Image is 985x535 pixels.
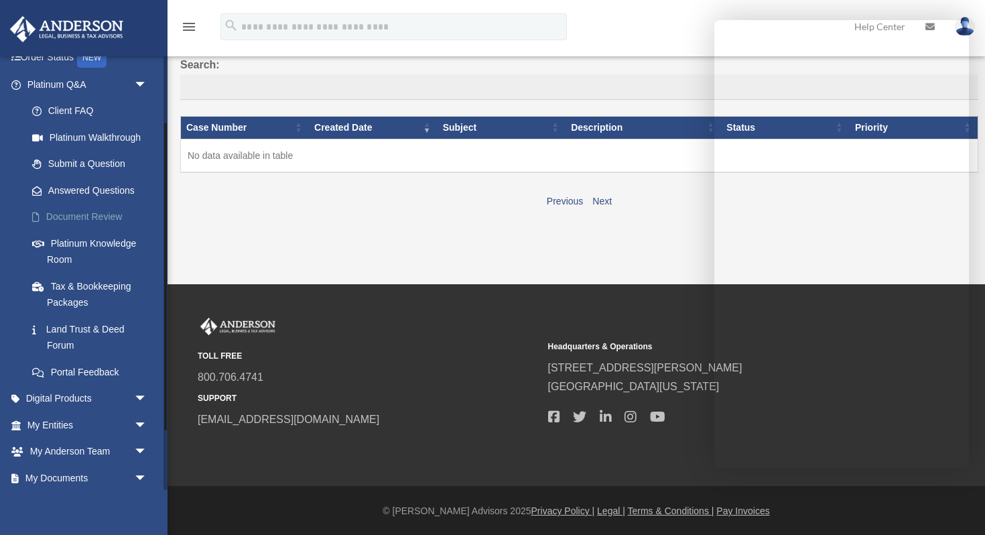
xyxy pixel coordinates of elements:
small: TOLL FREE [198,349,539,363]
a: Terms & Conditions | [628,506,714,516]
iframe: To enrich screen reader interactions, please activate Accessibility in Grammarly extension settings [714,20,969,468]
input: Search: [180,74,978,100]
a: Privacy Policy | [531,506,595,516]
small: Headquarters & Operations [548,340,889,354]
a: My Entitiesarrow_drop_down [9,412,168,438]
a: Land Trust & Deed Forum [19,316,168,359]
a: [STREET_ADDRESS][PERSON_NAME] [548,362,742,373]
img: User Pic [955,17,975,36]
a: 800.706.4741 [198,371,263,383]
td: No data available in table [181,139,978,172]
div: © [PERSON_NAME] Advisors 2025 [168,503,985,520]
th: Created Date: activate to sort column ascending [309,116,438,139]
span: arrow_drop_down [134,385,161,413]
span: arrow_drop_down [134,71,161,99]
label: Search: [180,56,978,100]
span: arrow_drop_down [134,465,161,492]
a: Document Review [19,204,168,231]
a: Legal | [597,506,625,516]
i: menu [181,19,197,35]
a: My Anderson Teamarrow_drop_down [9,438,168,465]
a: Submit a Question [19,151,168,178]
a: Tax & Bookkeeping Packages [19,273,168,316]
a: Digital Productsarrow_drop_down [9,385,168,412]
a: Client FAQ [19,98,168,125]
th: Case Number: activate to sort column ascending [181,116,310,139]
a: Platinum Q&Aarrow_drop_down [9,71,168,98]
th: Subject: activate to sort column ascending [438,116,566,139]
a: Pay Invoices [716,506,769,516]
div: NEW [77,48,107,68]
span: arrow_drop_down [134,412,161,439]
a: My Documentsarrow_drop_down [9,465,168,491]
img: Anderson Advisors Platinum Portal [6,16,127,42]
a: Answered Questions [19,177,161,204]
a: [EMAIL_ADDRESS][DOMAIN_NAME] [198,414,379,425]
a: [GEOGRAPHIC_DATA][US_STATE] [548,381,720,392]
small: SUPPORT [198,392,539,406]
i: search [224,18,239,33]
a: Next [592,196,612,206]
span: arrow_drop_down [134,438,161,466]
th: Description: activate to sort column ascending [566,116,721,139]
img: Anderson Advisors Platinum Portal [198,318,278,335]
a: Platinum Walkthrough [19,124,168,151]
a: menu [181,23,197,35]
iframe: To enrich screen reader interactions, please activate Accessibility in Grammarly extension settings [848,465,969,519]
a: Previous [547,196,583,206]
a: Portal Feedback [19,359,168,385]
a: Order StatusNEW [9,44,168,72]
a: Platinum Knowledge Room [19,230,168,273]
